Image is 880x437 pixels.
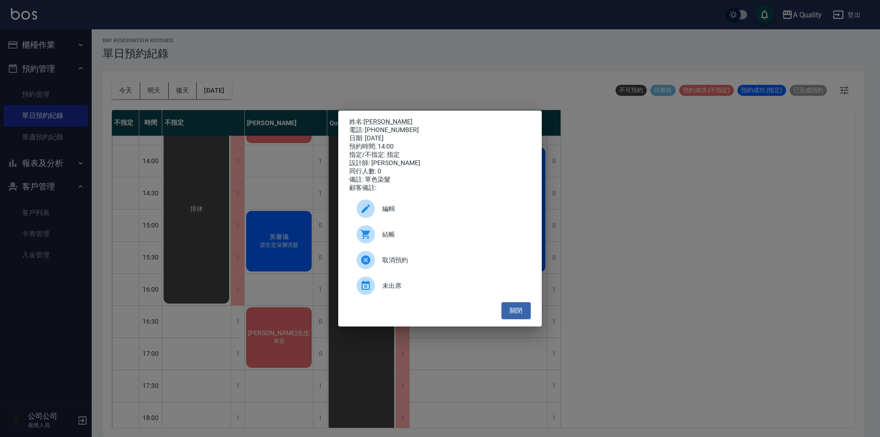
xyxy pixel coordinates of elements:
div: 顧客備註: [349,184,531,192]
div: 同行人數: 0 [349,167,531,176]
div: 未出席 [349,273,531,299]
div: 編輯 [349,196,531,221]
span: 編輯 [382,204,523,214]
a: 結帳 [349,221,531,247]
span: 未出席 [382,281,523,291]
span: 取消預約 [382,255,523,265]
div: 預約時間: 14:00 [349,143,531,151]
div: 設計師: [PERSON_NAME] [349,159,531,167]
div: 備註: 單色染髮 [349,176,531,184]
button: 關閉 [501,302,531,319]
div: 電話: [PHONE_NUMBER] [349,126,531,134]
div: 指定/不指定: 指定 [349,151,531,159]
div: 取消預約 [349,247,531,273]
a: [PERSON_NAME] [363,118,412,125]
p: 姓名: [349,118,531,126]
div: 日期: [DATE] [349,134,531,143]
span: 結帳 [382,230,523,239]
